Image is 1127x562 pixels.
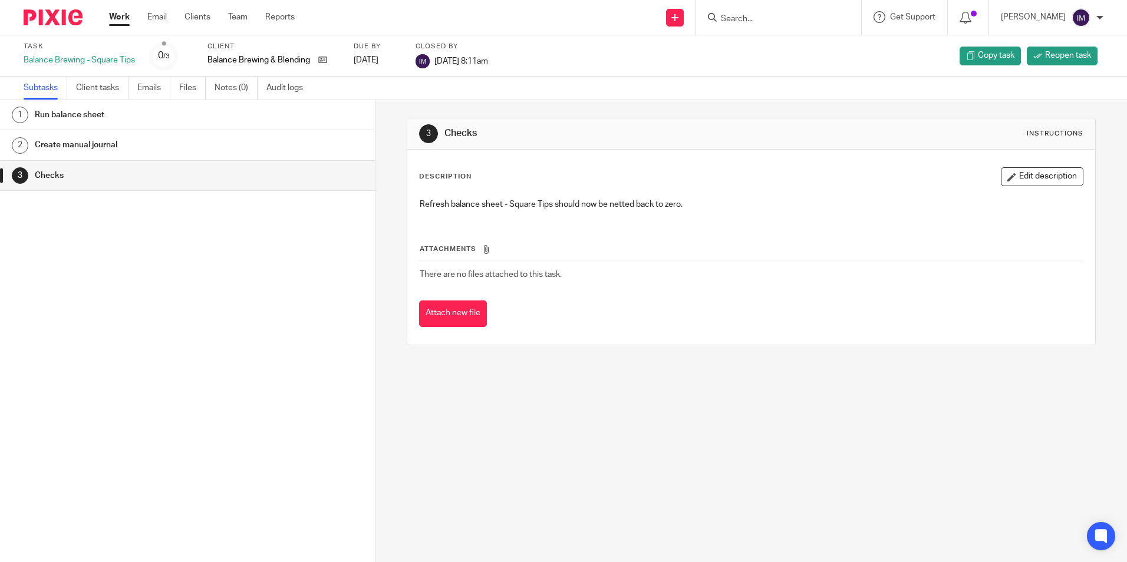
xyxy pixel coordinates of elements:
span: Copy task [978,49,1014,61]
p: [PERSON_NAME] [1001,11,1066,23]
h1: Checks [444,127,776,140]
span: [DATE] 8:11am [434,57,488,65]
div: 3 [12,167,28,184]
span: Get Support [890,13,935,21]
a: Audit logs [266,77,312,100]
a: Copy task [960,47,1021,65]
a: Subtasks [24,77,67,100]
a: Client tasks [76,77,128,100]
h1: Create manual journal [35,136,254,154]
div: 0 [158,49,170,62]
p: Balance Brewing & Blending Ltd [207,54,312,66]
div: 1 [12,107,28,123]
span: There are no files attached to this task. [420,270,562,279]
label: Due by [354,42,401,51]
div: Instructions [1027,129,1083,138]
label: Task [24,42,135,51]
div: 2 [12,137,28,154]
a: Team [228,11,248,23]
h1: Checks [35,167,254,184]
span: Reopen task [1045,49,1091,61]
a: Work [109,11,130,23]
p: Refresh balance sheet - Square Tips should now be netted back to zero. [420,199,1082,210]
label: Client [207,42,339,51]
a: Emails [137,77,170,100]
a: Email [147,11,167,23]
img: svg%3E [416,54,430,68]
button: Edit description [1001,167,1083,186]
a: Notes (0) [215,77,258,100]
a: Clients [184,11,210,23]
h1: Run balance sheet [35,106,254,124]
div: [DATE] [354,54,401,66]
small: /3 [163,53,170,59]
div: Balance Brewing - Square Tips [24,54,135,66]
button: Attach new file [419,300,487,327]
input: Search [720,14,826,25]
div: 3 [419,124,438,143]
img: svg%3E [1072,8,1090,27]
a: Reports [265,11,295,23]
p: Description [419,172,472,181]
a: Files [179,77,206,100]
label: Closed by [416,42,488,51]
a: Reopen task [1027,47,1098,65]
img: Pixie [24,9,83,25]
span: Attachments [420,246,476,252]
